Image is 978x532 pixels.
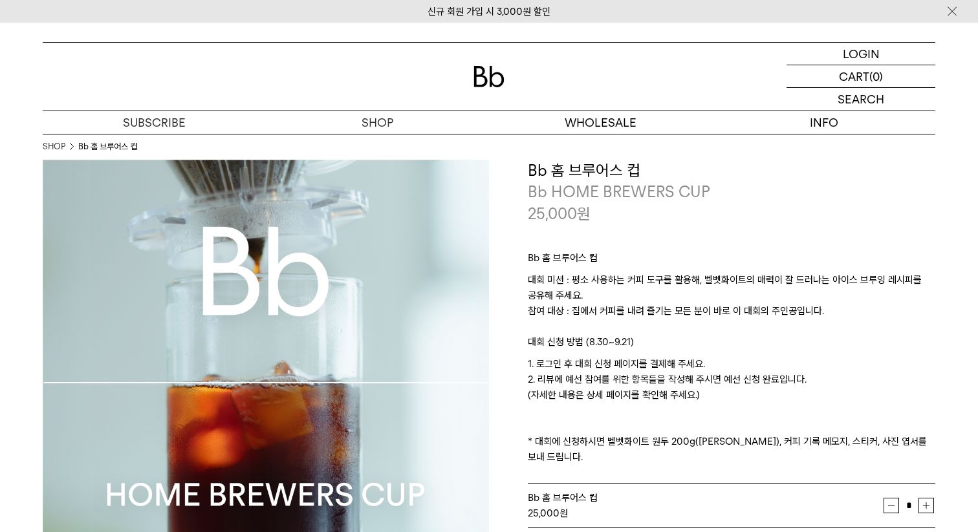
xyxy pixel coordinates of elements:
[528,250,935,272] p: Bb 홈 브루어스 컵
[869,65,883,87] p: (0)
[528,505,884,521] div: 원
[528,492,598,504] span: Bb 홈 브루어스 컵
[528,334,935,356] p: 대회 신청 방법 (8.30~9.21)
[838,88,884,111] p: SEARCH
[489,111,712,134] p: WHOLESALE
[78,140,137,153] li: Bb 홈 브루어스 컵
[473,66,505,87] img: 로고
[528,160,935,182] h3: Bb 홈 브루어스 컵
[266,111,489,134] a: SHOP
[787,65,935,88] a: CART (0)
[918,498,934,513] button: 증가
[528,356,935,465] p: 1. 로그인 후 대회 신청 페이지를 결제해 주세요. 2. 리뷰에 예선 참여를 위한 항목들을 작성해 주시면 예선 신청 완료입니다. (자세한 내용은 상세 페이지를 확인해 주세요....
[577,204,591,223] span: 원
[528,181,935,203] p: Bb HOME BREWERS CUP
[787,43,935,65] a: LOGIN
[43,140,65,153] a: SHOP
[839,65,869,87] p: CART
[712,111,935,134] p: INFO
[428,6,550,17] a: 신규 회원 가입 시 3,000원 할인
[528,507,560,519] strong: 25,000
[528,272,935,334] p: 대회 미션 : 평소 사용하는 커피 도구를 활용해, 벨벳화이트의 매력이 잘 드러나는 아이스 브루잉 레시피를 공유해 주세요. 참여 대상 : 집에서 커피를 내려 즐기는 모든 분이 ...
[528,203,591,225] p: 25,000
[884,498,899,513] button: 감소
[843,43,880,65] p: LOGIN
[43,111,266,134] a: SUBSCRIBE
